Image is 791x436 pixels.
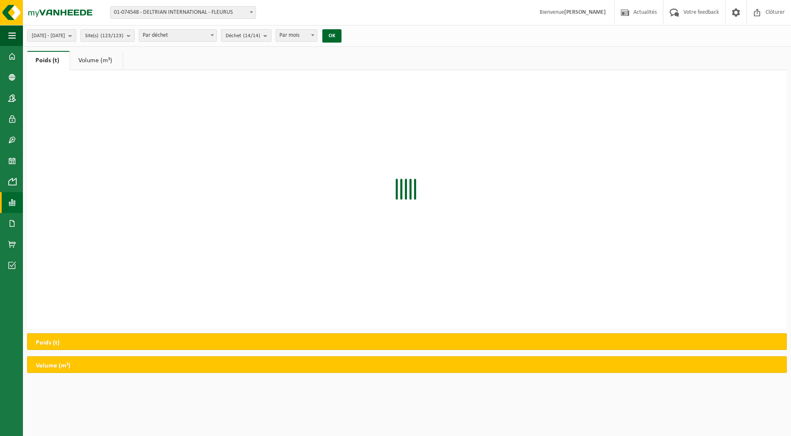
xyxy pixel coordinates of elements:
count: (123/123) [100,33,123,38]
button: Site(s)(123/123) [80,29,135,42]
span: Déchet [226,30,260,42]
button: Déchet(14/14) [221,29,271,42]
a: Poids (t) [27,51,70,70]
span: Par déchet [139,30,216,41]
span: 01-074548 - DELTRIAN INTERNATIONAL - FLEURUS [110,6,256,19]
button: [DATE] - [DATE] [27,29,76,42]
span: Par mois [276,29,317,42]
h2: Poids (t) [28,334,68,352]
a: Volume (m³) [70,51,123,70]
count: (14/14) [243,33,260,38]
h2: Volume (m³) [28,357,79,375]
span: 01-074548 - DELTRIAN INTERNATIONAL - FLEURUS [110,7,256,18]
button: OK [322,29,342,43]
span: [DATE] - [DATE] [32,30,65,42]
span: Site(s) [85,30,123,42]
strong: [PERSON_NAME] [564,9,606,15]
span: Par mois [276,30,317,41]
span: Par déchet [139,29,217,42]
